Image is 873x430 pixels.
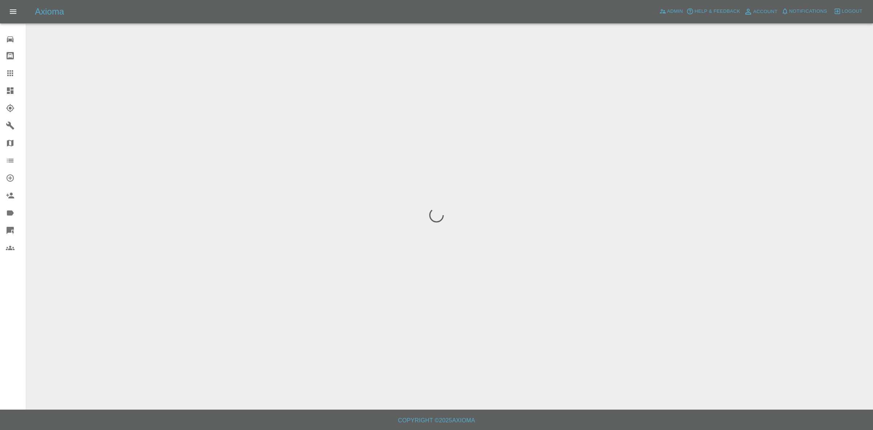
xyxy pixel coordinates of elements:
[742,6,780,17] a: Account
[6,415,867,426] h6: Copyright © 2025 Axioma
[35,6,64,17] h5: Axioma
[694,7,740,16] span: Help & Feedback
[4,3,22,20] button: Open drawer
[832,6,864,17] button: Logout
[667,7,683,16] span: Admin
[780,6,829,17] button: Notifications
[657,6,685,17] a: Admin
[789,7,827,16] span: Notifications
[685,6,742,17] button: Help & Feedback
[842,7,862,16] span: Logout
[753,8,778,16] span: Account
